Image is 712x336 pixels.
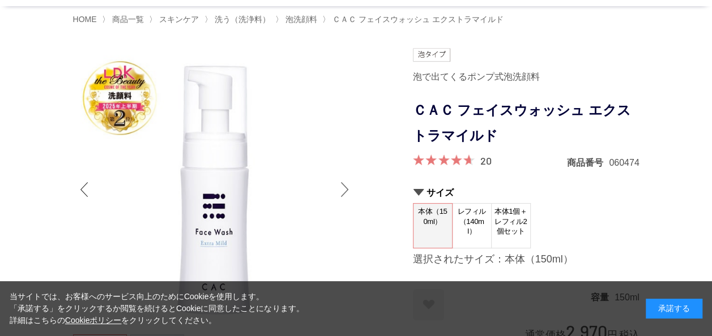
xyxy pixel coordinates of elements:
[10,291,304,326] div: 当サイトでは、お客様へのサービス向上のためにCookieを使用します。 「承諾する」をクリックするか閲覧を続けるとCookieに同意したことになります。 詳細はこちらの をクリックしてください。
[275,14,320,25] li: 〉
[215,15,270,24] span: 洗う（洗浄料）
[285,15,317,24] span: 泡洗顔料
[322,14,506,25] li: 〉
[159,15,199,24] span: スキンケア
[157,15,199,24] a: スキンケア
[480,154,492,167] a: 20
[492,204,530,239] span: 本体1個＋レフィル2個セット
[149,14,202,25] li: 〉
[65,316,122,325] a: Cookieポリシー
[73,15,97,24] a: HOME
[413,48,450,62] img: 泡タイプ
[73,48,356,331] img: ＣＡＣ フェイスウォッシュ エクストラマイルド 本体（150ml）
[330,15,504,24] a: ＣＡＣ フェイスウォッシュ エクストラマイルド
[567,157,609,169] dt: 商品番号
[110,15,144,24] a: 商品一覧
[413,187,639,199] h2: サイズ
[609,157,639,169] dd: 060474
[413,67,639,87] div: 泡で出てくるポンプ式泡洗顔料
[413,98,639,149] h1: ＣＡＣ フェイスウォッシュ エクストラマイルド
[112,15,144,24] span: 商品一覧
[73,167,96,212] div: Previous slide
[334,167,356,212] div: Next slide
[413,253,639,266] div: 選択されたサイズ：本体（150ml）
[283,15,317,24] a: 泡洗顔料
[212,15,270,24] a: 洗う（洗浄料）
[332,15,504,24] span: ＣＡＣ フェイスウォッシュ エクストラマイルド
[413,204,452,236] span: 本体（150ml）
[204,14,273,25] li: 〉
[453,204,491,239] span: レフィル（140ml）
[646,299,702,318] div: 承諾する
[102,14,147,25] li: 〉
